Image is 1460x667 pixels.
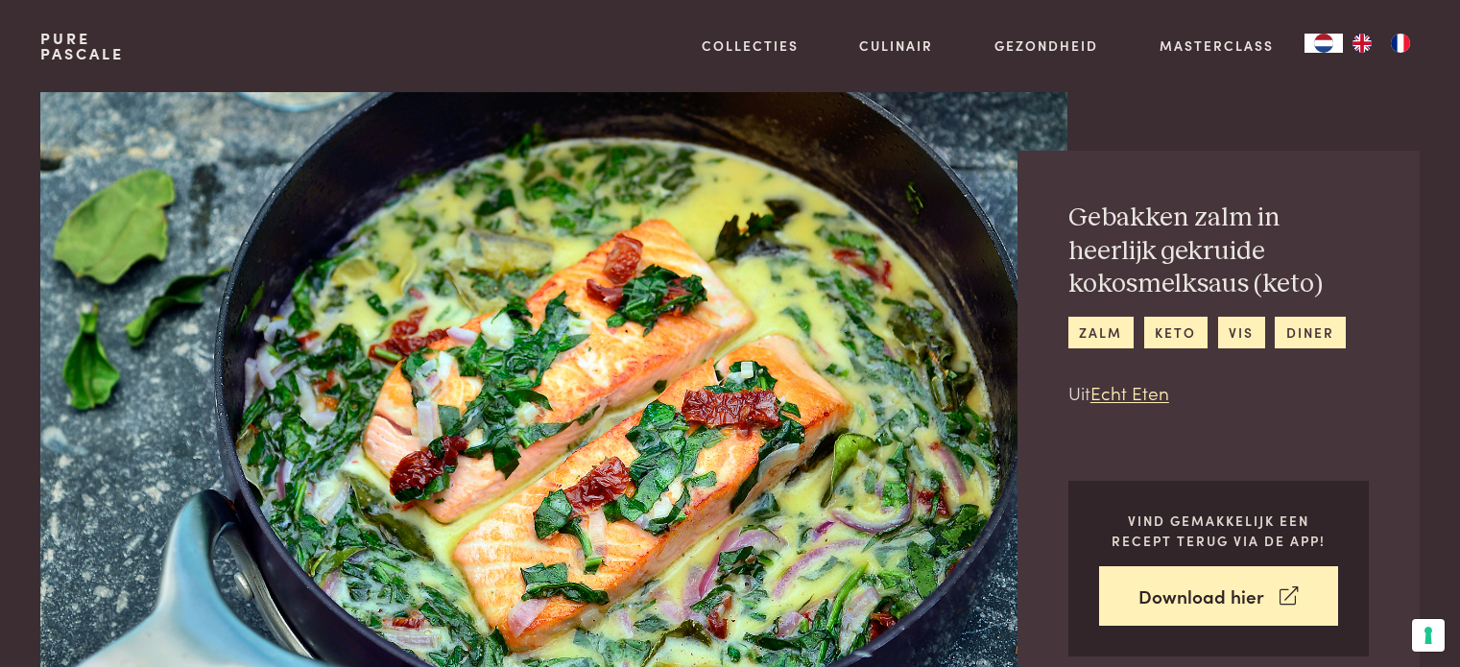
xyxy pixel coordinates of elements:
[1343,34,1381,53] a: EN
[1090,379,1169,405] a: Echt Eten
[1275,317,1345,348] a: diner
[1068,317,1134,348] a: zalm
[1218,317,1265,348] a: vis
[1304,34,1420,53] aside: Language selected: Nederlands
[1304,34,1343,53] div: Language
[994,36,1098,56] a: Gezondheid
[1160,36,1274,56] a: Masterclass
[1068,379,1369,407] p: Uit
[859,36,933,56] a: Culinair
[1412,619,1445,652] button: Uw voorkeuren voor toestemming voor trackingtechnologieën
[1068,202,1369,301] h2: Gebakken zalm in heerlijk gekruide kokosmelksaus (keto)
[1099,511,1338,550] p: Vind gemakkelijk een recept terug via de app!
[1144,317,1208,348] a: keto
[702,36,799,56] a: Collecties
[1343,34,1420,53] ul: Language list
[1304,34,1343,53] a: NL
[1099,566,1338,627] a: Download hier
[1381,34,1420,53] a: FR
[40,31,124,61] a: PurePascale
